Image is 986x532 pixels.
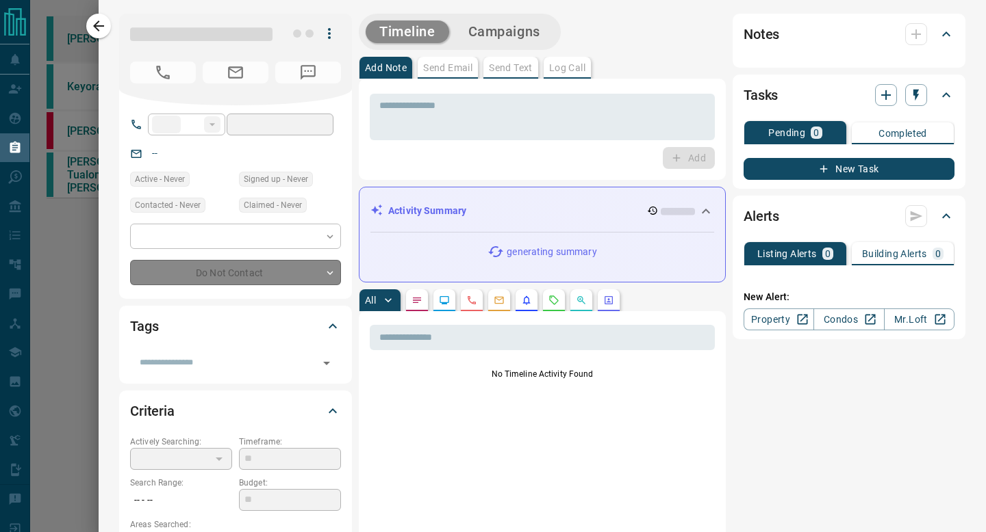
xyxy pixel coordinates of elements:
p: Building Alerts [862,249,927,258]
button: Timeline [366,21,449,43]
p: generating summary [507,245,596,259]
svg: Calls [466,295,477,306]
button: Open [317,354,336,373]
a: Mr.Loft [884,308,955,330]
p: -- - -- [130,489,232,511]
svg: Opportunities [576,295,587,306]
p: Timeframe: [239,436,341,448]
span: No Number [130,62,196,83]
p: Actively Searching: [130,436,232,448]
p: 0 [813,128,819,137]
p: 0 [825,249,831,258]
svg: Agent Actions [603,295,614,306]
h2: Tasks [744,84,778,106]
p: All [365,295,376,305]
div: Activity Summary [370,198,714,224]
svg: Listing Alerts [521,295,532,306]
h2: Criteria [130,400,175,422]
h2: Notes [744,23,779,45]
span: Signed up - Never [244,172,308,186]
p: Budget: [239,477,341,489]
a: Property [744,308,814,330]
button: New Task [744,158,955,180]
span: No Email [203,62,268,83]
svg: Lead Browsing Activity [439,295,450,306]
span: Active - Never [135,172,185,186]
p: No Timeline Activity Found [370,368,715,380]
h2: Tags [130,315,158,337]
a: Condos [813,308,884,330]
p: Listing Alerts [757,249,817,258]
div: Tags [130,310,341,343]
div: Criteria [130,395,341,427]
div: Tasks [744,79,955,111]
span: No Number [275,62,341,83]
svg: Requests [548,295,559,306]
p: New Alert: [744,290,955,304]
svg: Emails [494,295,505,306]
p: Pending [768,128,805,137]
p: 0 [935,249,941,258]
button: Campaigns [455,21,554,43]
p: Areas Searched: [130,518,341,531]
p: Add Note [365,63,407,72]
span: Contacted - Never [135,198,201,212]
div: Alerts [744,200,955,232]
span: Claimed - Never [244,198,302,212]
div: Do Not Contact [130,260,341,285]
p: Completed [878,129,927,138]
div: Notes [744,18,955,51]
svg: Notes [412,295,422,306]
h2: Alerts [744,205,779,227]
p: Activity Summary [388,204,466,218]
p: Search Range: [130,477,232,489]
a: -- [152,148,157,159]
